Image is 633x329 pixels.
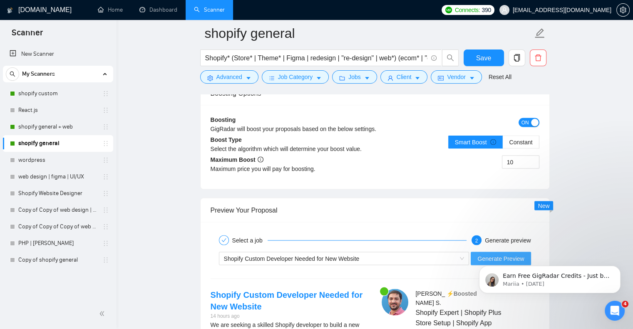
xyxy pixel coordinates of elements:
a: Shopify Website Designer [18,185,97,202]
a: Shopify Custom Developer Needed for New Website [211,290,363,311]
div: Select the algorithm which will determine your boost value. [211,144,375,153]
li: New Scanner [3,46,113,62]
span: info-circle [431,55,437,61]
span: Shopify Custom Developer Needed for New Website [224,255,360,262]
b: Boosting [211,116,236,123]
span: 390 [482,5,491,15]
span: holder [102,223,109,230]
a: wordpress [18,152,97,168]
a: shopify custom [18,85,97,102]
button: idcardVendorcaret-down [431,70,482,84]
span: 2 [475,237,478,243]
input: Search Freelance Jobs... [205,53,427,63]
a: web design | figma | UI/UX [18,168,97,185]
span: Scanner [5,27,50,44]
button: search [6,67,19,81]
span: caret-down [364,75,370,81]
span: [PERSON_NAME] S . [415,290,445,306]
span: holder [102,257,109,263]
span: idcard [438,75,444,81]
a: Copy of Copy of web design | figma | UI/UX [18,202,97,218]
span: holder [102,140,109,147]
div: Preview Your Proposal [211,198,539,222]
span: holder [102,107,109,114]
div: Generate preview [485,235,531,245]
b: Boost Type [211,136,242,143]
button: userClientcaret-down [380,70,428,84]
span: search [6,71,19,77]
button: search [442,49,459,66]
span: user [387,75,393,81]
span: edit [534,28,545,39]
a: dashboardDashboard [139,6,177,13]
iframe: Intercom live chat [605,301,625,321]
input: Scanner name... [205,23,533,44]
span: Advanced [216,72,242,82]
span: Constant [509,139,532,145]
li: My Scanners [3,66,113,268]
div: Maximum price you will pay for boosting. [211,164,375,173]
a: shopify general + web [18,119,97,135]
img: c1j6dRA7aYNogcOwKMXQnyXJ3YvL0qXeYu27qPaKqlpbbjQPEWKYMDABOCVF5TxsgJ [382,289,408,315]
button: barsJob Categorycaret-down [262,70,329,84]
span: holder [102,190,109,197]
iframe: To enrich screen reader interactions, please activate Accessibility in Grammarly extension settings [467,248,633,307]
span: My Scanners [22,66,55,82]
span: double-left [99,309,107,318]
img: upwork-logo.png [445,7,452,13]
span: Job Category [278,72,313,82]
span: check [221,237,226,242]
img: logo [7,4,13,17]
a: shopify general [18,135,97,152]
div: Select a job [232,235,268,245]
span: Connects: [455,5,480,15]
span: Vendor [447,72,465,82]
span: folder [339,75,345,81]
span: holder [102,90,109,97]
span: delete [530,54,546,62]
a: React.js [18,102,97,119]
span: setting [207,75,213,81]
span: user [501,7,507,13]
span: ON [521,118,529,127]
button: folderJobscaret-down [332,70,377,84]
a: Reset All [489,72,511,82]
a: homeHome [98,6,123,13]
span: Client [397,72,412,82]
span: bars [269,75,275,81]
span: info-circle [490,139,496,145]
button: settingAdvancedcaret-down [200,70,258,84]
a: Copy of shopify general [18,252,97,268]
a: New Scanner [10,46,107,62]
span: copy [509,54,525,62]
span: caret-down [469,75,475,81]
div: 14 hours ago [211,312,368,320]
button: setting [616,3,630,17]
button: copy [509,49,525,66]
span: caret-down [246,75,251,81]
span: setting [617,7,629,13]
span: Shopify Expert | Shopify Plus Store Setup | Shopify App [415,307,514,328]
span: search [442,54,458,62]
span: New [538,202,549,209]
span: caret-down [415,75,420,81]
span: 4 [622,301,628,307]
button: delete [530,49,546,66]
a: setting [616,7,630,13]
span: Jobs [348,72,361,82]
a: PHP | [PERSON_NAME] [18,235,97,252]
a: Copy of Copy of Copy of web design | figma | UI/UX [18,218,97,235]
span: info-circle [258,156,263,162]
span: holder [102,157,109,163]
div: GigRadar will boost your proposals based on the below settings. [211,124,457,133]
span: holder [102,240,109,247]
a: searchScanner [194,6,225,13]
span: ⚡️Boosted [447,290,477,297]
span: holder [102,124,109,130]
span: holder [102,207,109,213]
span: Save [476,53,491,63]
